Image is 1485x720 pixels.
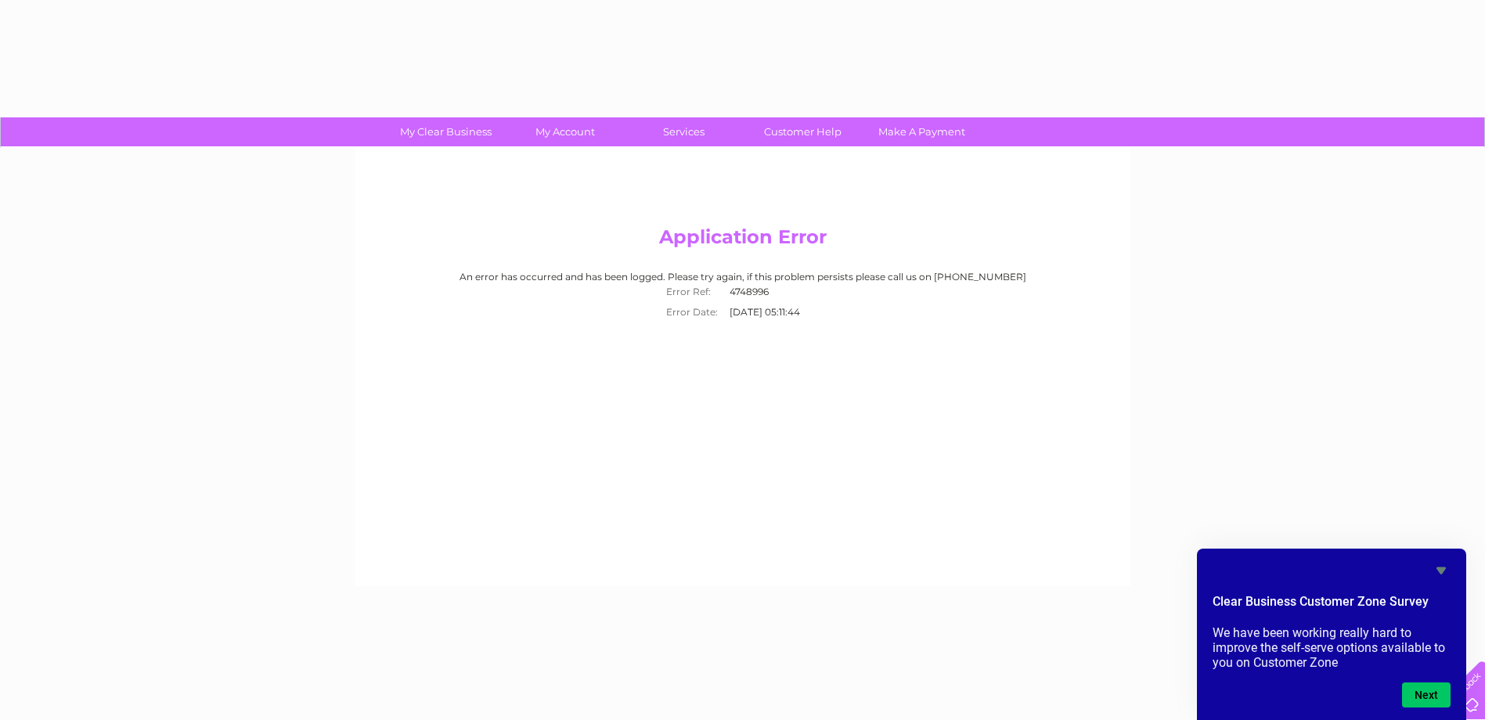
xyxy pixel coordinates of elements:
a: Customer Help [738,117,867,146]
td: [DATE] 05:11:44 [726,302,827,322]
a: My Clear Business [381,117,510,146]
th: Error Date: [658,302,726,322]
div: Clear Business Customer Zone Survey [1213,561,1451,707]
div: An error has occurred and has been logged. Please try again, if this problem persists please call... [370,272,1116,322]
a: My Account [500,117,629,146]
button: Hide survey [1432,561,1451,580]
a: Services [619,117,748,146]
th: Error Ref: [658,282,726,302]
button: Next question [1402,682,1451,707]
a: Make A Payment [857,117,986,146]
h2: Application Error [370,226,1116,256]
h2: Clear Business Customer Zone Survey [1213,592,1451,619]
p: We have been working really hard to improve the self-serve options available to you on Customer Zone [1213,625,1451,670]
td: 4748996 [726,282,827,302]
